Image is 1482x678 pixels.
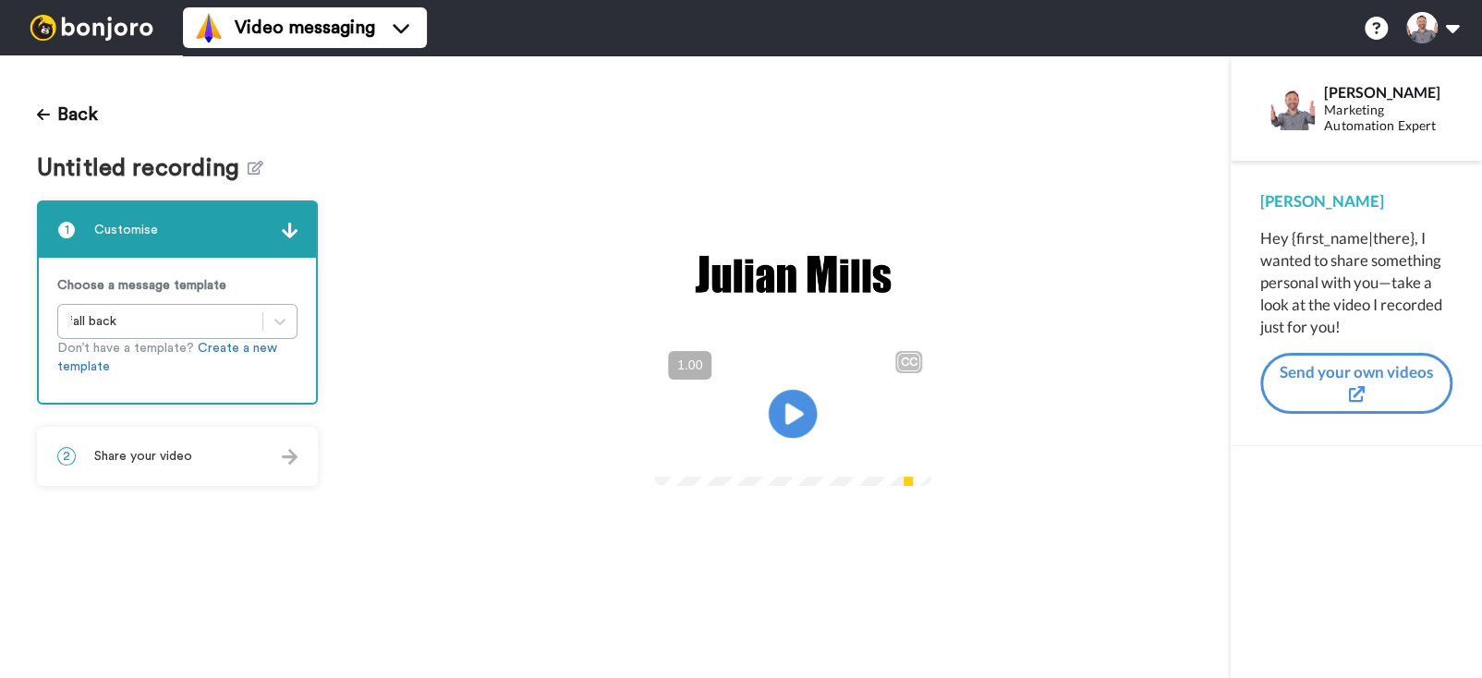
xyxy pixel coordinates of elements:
div: Hey {first_name|there}, I wanted to share something personal with you—take a look at the video I ... [1260,227,1452,338]
img: f8494b91-53e0-4db8-ac0e-ddbef9ae8874 [691,244,894,305]
img: vm-color.svg [194,13,224,42]
img: Full screen [896,442,915,460]
span: 0:00 [667,440,699,462]
p: Don’t have a template? [57,339,298,376]
div: Marketing Automation Expert [1324,103,1452,134]
div: [PERSON_NAME] [1260,190,1452,212]
div: 2Share your video [37,427,318,486]
div: [PERSON_NAME] [1324,83,1452,101]
span: Share your video [94,447,192,466]
img: bj-logo-header-white.svg [22,15,161,41]
button: Back [37,92,98,137]
img: Profile Image [1270,86,1315,130]
img: arrow.svg [282,449,298,465]
span: Video messaging [235,15,375,41]
span: 2 [57,447,76,466]
p: Choose a message template [57,276,298,295]
a: Create a new template [57,342,277,373]
span: / [703,440,710,462]
div: CC [897,353,920,371]
span: Untitled recording [37,155,248,182]
span: 1 [57,221,76,239]
span: 2:07 [713,440,746,462]
img: arrow.svg [282,223,298,238]
button: Send your own videos [1260,353,1452,415]
span: Customise [94,221,158,239]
